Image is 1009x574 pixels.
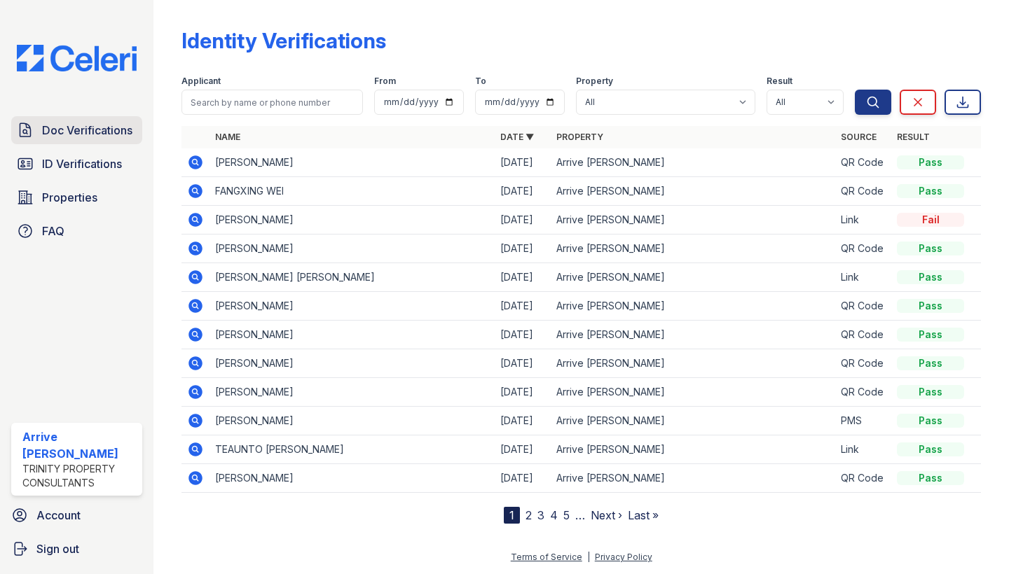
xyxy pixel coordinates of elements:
[897,385,964,399] div: Pass
[897,184,964,198] div: Pass
[897,442,964,456] div: Pass
[835,464,891,493] td: QR Code
[551,349,835,378] td: Arrive [PERSON_NAME]
[551,292,835,321] td: Arrive [PERSON_NAME]
[595,552,652,562] a: Privacy Policy
[835,378,891,407] td: QR Code
[181,90,363,115] input: Search by name or phone number
[11,217,142,245] a: FAQ
[835,206,891,234] td: Link
[495,407,551,435] td: [DATE]
[22,462,137,490] div: Trinity Property Consultants
[495,263,551,292] td: [DATE]
[551,321,835,349] td: Arrive [PERSON_NAME]
[551,148,835,177] td: Arrive [PERSON_NAME]
[210,349,494,378] td: [PERSON_NAME]
[526,508,532,522] a: 2
[576,76,613,87] label: Property
[897,132,930,142] a: Result
[495,435,551,464] td: [DATE]
[835,292,891,321] td: QR Code
[537,508,544,522] a: 3
[551,234,835,263] td: Arrive [PERSON_NAME]
[897,328,964,342] div: Pass
[897,356,964,370] div: Pass
[835,407,891,435] td: PMS
[6,501,148,529] a: Account
[6,45,148,71] img: CE_Logo_Blue-a8612792a0a2168367f1c8372b55b34899dd931a85d93a1a3d3e32e68fde9ad4.png
[897,270,964,284] div: Pass
[551,407,835,435] td: Arrive [PERSON_NAME]
[210,206,494,234] td: [PERSON_NAME]
[551,378,835,407] td: Arrive [PERSON_NAME]
[36,540,79,557] span: Sign out
[551,435,835,464] td: Arrive [PERSON_NAME]
[495,321,551,349] td: [DATE]
[210,292,494,321] td: [PERSON_NAME]
[897,414,964,428] div: Pass
[628,508,659,522] a: Last »
[767,76,792,87] label: Result
[897,471,964,485] div: Pass
[551,263,835,292] td: Arrive [PERSON_NAME]
[42,223,64,239] span: FAQ
[835,177,891,206] td: QR Code
[500,132,534,142] a: Date ▼
[835,349,891,378] td: QR Code
[897,241,964,255] div: Pass
[42,122,132,139] span: Doc Verifications
[495,234,551,263] td: [DATE]
[551,206,835,234] td: Arrive [PERSON_NAME]
[181,76,221,87] label: Applicant
[835,148,891,177] td: QR Code
[374,76,396,87] label: From
[897,213,964,227] div: Fail
[563,508,570,522] a: 5
[835,234,891,263] td: QR Code
[475,76,486,87] label: To
[495,206,551,234] td: [DATE]
[495,464,551,493] td: [DATE]
[495,349,551,378] td: [DATE]
[210,407,494,435] td: [PERSON_NAME]
[36,507,81,524] span: Account
[550,508,558,522] a: 4
[835,435,891,464] td: Link
[210,435,494,464] td: TEAUNTO [PERSON_NAME]
[42,189,97,206] span: Properties
[210,321,494,349] td: [PERSON_NAME]
[210,234,494,263] td: [PERSON_NAME]
[11,183,142,211] a: Properties
[841,132,877,142] a: Source
[210,378,494,407] td: [PERSON_NAME]
[210,177,494,206] td: FANGXING WEI
[587,552,590,562] div: |
[11,150,142,178] a: ID Verifications
[575,507,585,524] span: …
[6,535,148,563] a: Sign out
[897,299,964,313] div: Pass
[210,148,494,177] td: [PERSON_NAME]
[22,428,137,462] div: Arrive [PERSON_NAME]
[835,321,891,349] td: QR Code
[551,464,835,493] td: Arrive [PERSON_NAME]
[835,263,891,292] td: Link
[210,263,494,292] td: [PERSON_NAME] [PERSON_NAME]
[495,148,551,177] td: [DATE]
[504,507,520,524] div: 1
[551,177,835,206] td: Arrive [PERSON_NAME]
[210,464,494,493] td: [PERSON_NAME]
[11,116,142,144] a: Doc Verifications
[42,155,122,172] span: ID Verifications
[181,28,386,53] div: Identity Verifications
[495,177,551,206] td: [DATE]
[897,155,964,169] div: Pass
[511,552,582,562] a: Terms of Service
[495,378,551,407] td: [DATE]
[591,508,622,522] a: Next ›
[215,132,240,142] a: Name
[495,292,551,321] td: [DATE]
[556,132,603,142] a: Property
